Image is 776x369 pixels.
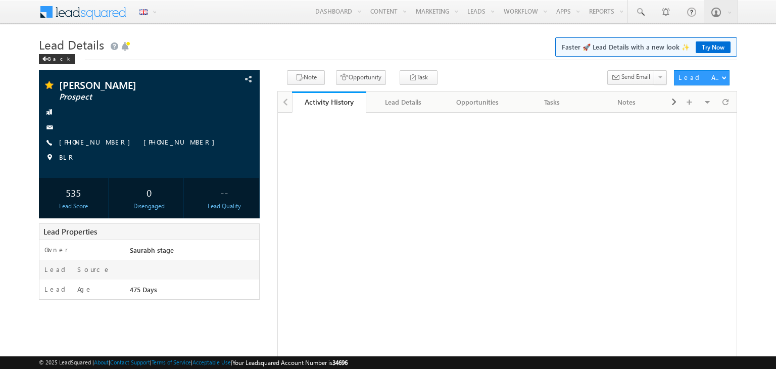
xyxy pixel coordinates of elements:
[44,285,92,294] label: Lead Age
[590,91,664,113] a: Notes
[332,359,348,366] span: 34696
[287,70,325,85] button: Note
[130,246,174,254] span: Saurabh stage
[336,70,386,85] button: Opportunity
[44,265,111,274] label: Lead Source
[607,70,655,85] button: Send Email
[696,41,731,53] a: Try Now
[192,202,257,211] div: Lead Quality
[374,96,431,108] div: Lead Details
[39,54,80,62] a: Back
[232,359,348,366] span: Your Leadsquared Account Number is
[127,285,259,299] div: 475 Days
[44,245,68,254] label: Owner
[43,226,97,237] span: Lead Properties
[39,36,104,53] span: Lead Details
[94,359,109,365] a: About
[441,91,515,113] a: Opportunities
[192,359,231,365] a: Acceptable Use
[59,153,76,163] span: BLR
[292,91,366,113] a: Activity History
[192,183,257,202] div: --
[400,70,438,85] button: Task
[59,92,196,102] span: Prospect
[39,54,75,64] div: Back
[678,73,721,82] div: Lead Actions
[515,91,590,113] a: Tasks
[39,358,348,367] span: © 2025 LeadSquared | | | | |
[598,96,655,108] div: Notes
[59,137,135,146] a: [PHONE_NUMBER]
[117,183,181,202] div: 0
[41,202,106,211] div: Lead Score
[152,359,191,365] a: Terms of Service
[562,42,731,52] span: Faster 🚀 Lead Details with a new look ✨
[117,202,181,211] div: Disengaged
[143,137,220,146] a: [PHONE_NUMBER]
[41,183,106,202] div: 535
[300,97,359,107] div: Activity History
[621,72,650,81] span: Send Email
[366,91,441,113] a: Lead Details
[523,96,580,108] div: Tasks
[110,359,150,365] a: Contact Support
[449,96,506,108] div: Opportunities
[674,70,730,85] button: Lead Actions
[59,80,196,90] span: [PERSON_NAME]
